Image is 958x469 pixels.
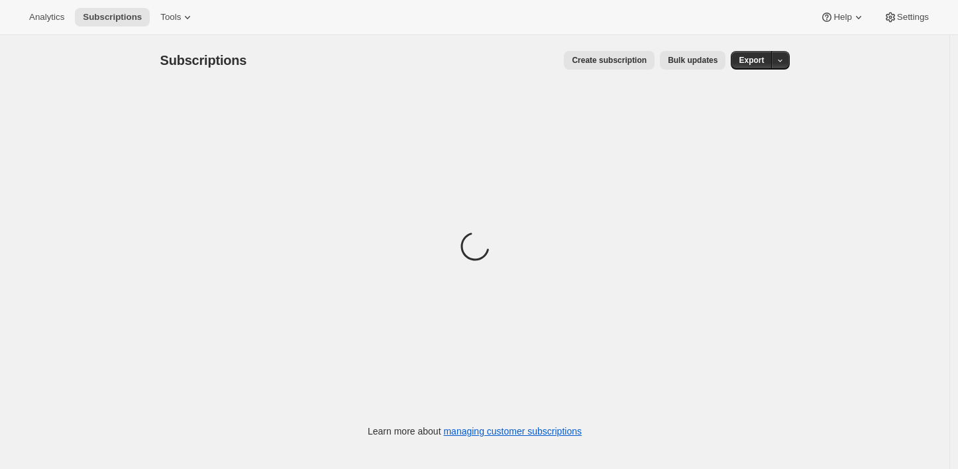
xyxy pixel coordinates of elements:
button: Settings [876,8,937,26]
button: Analytics [21,8,72,26]
span: Help [833,12,851,23]
span: Bulk updates [668,55,718,66]
span: Create subscription [572,55,647,66]
button: Export [731,51,772,70]
span: Tools [160,12,181,23]
span: Subscriptions [83,12,142,23]
span: Analytics [29,12,64,23]
span: Subscriptions [160,53,247,68]
span: Settings [897,12,929,23]
button: Subscriptions [75,8,150,26]
p: Learn more about [368,425,582,438]
span: Export [739,55,764,66]
button: Tools [152,8,202,26]
button: Create subscription [564,51,655,70]
a: managing customer subscriptions [443,426,582,437]
button: Bulk updates [660,51,725,70]
button: Help [812,8,873,26]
